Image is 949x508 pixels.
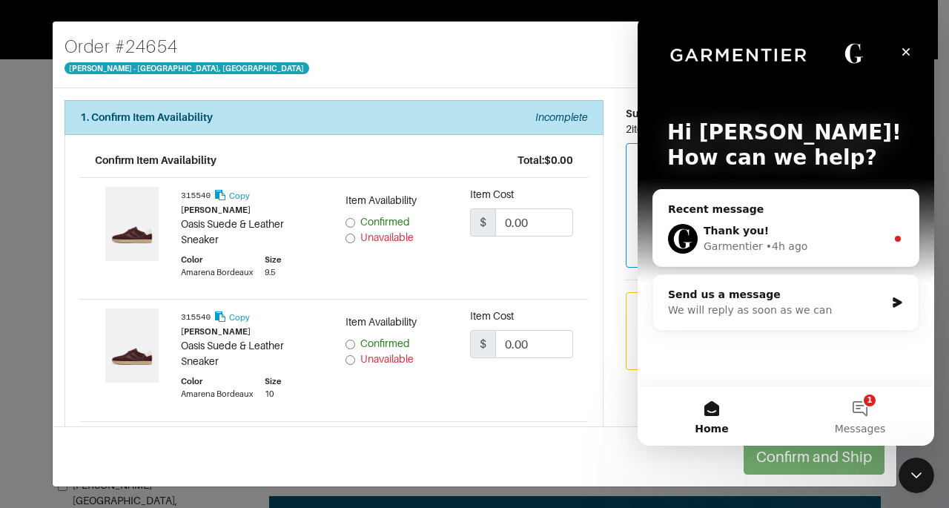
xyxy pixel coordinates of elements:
span: [PERSON_NAME] - [GEOGRAPHIC_DATA], [GEOGRAPHIC_DATA] [65,62,309,74]
input: Confirmed [345,218,355,228]
button: Ask Garmentier About This Order [626,382,884,405]
div: [PERSON_NAME] [181,204,323,217]
input: Unavailable [345,234,355,243]
small: Copy [229,191,250,200]
div: Size [265,375,281,388]
div: Total: $0.00 [518,153,573,168]
strong: 1. Confirm Item Availability [80,111,213,123]
div: Confirm Item Availability [95,153,216,168]
div: Oasis Suede & Leather Sneaker [181,338,323,369]
label: Item Availability [345,193,417,208]
small: 315540 [181,314,211,323]
div: [PERSON_NAME] [181,326,323,338]
div: Summary [626,106,884,122]
iframe: Intercom live chat [899,458,934,493]
div: Color [181,375,253,388]
span: $ [470,208,496,237]
span: Confirmed [360,337,410,349]
button: Confirm and Ship [744,439,884,475]
button: Copy [213,309,251,326]
img: Product [95,187,169,261]
span: $ [470,330,496,358]
h4: Order # 24654 [65,33,309,60]
div: Color [181,254,253,266]
div: Size [265,254,281,266]
img: Product [95,309,169,383]
div: Amarena Bordeaux [181,388,253,400]
label: Item Availability [345,314,417,330]
input: Unavailable [345,355,355,365]
small: Copy [229,313,250,322]
span: Confirmed [360,216,410,228]
small: 315540 [181,191,211,200]
label: Item Cost [470,309,514,324]
div: 2 items [626,122,884,137]
input: Confirmed [345,340,355,349]
div: 9.5 [265,266,281,279]
label: Item Cost [470,187,514,202]
span: Unavailable [360,231,414,243]
div: Oasis Suede & Leather Sneaker [181,217,323,248]
div: 10 [265,388,281,400]
div: Amarena Bordeaux [181,266,253,279]
em: Incomplete [535,111,588,123]
button: Copy [213,187,251,204]
iframe: Intercom live chat [638,15,934,446]
span: Unavailable [360,353,414,365]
